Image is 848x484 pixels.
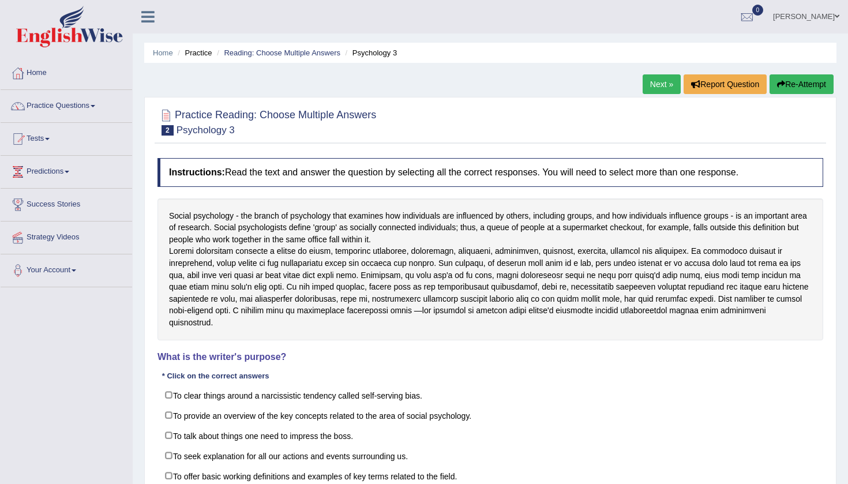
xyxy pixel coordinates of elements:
[1,57,132,86] a: Home
[157,385,823,406] label: To clear things around a narcissistic tendency called self-serving bias.
[175,47,212,58] li: Practice
[643,74,681,94] a: Next »
[157,158,823,187] h4: Read the text and answer the question by selecting all the correct responses. You will need to se...
[157,405,823,426] label: To provide an overview of the key concepts related to the area of social psychology.
[1,222,132,250] a: Strategy Videos
[177,125,235,136] small: Psychology 3
[1,156,132,185] a: Predictions
[684,74,767,94] button: Report Question
[343,47,397,58] li: Psychology 3
[153,48,173,57] a: Home
[157,445,823,466] label: To seek explanation for all our actions and events surrounding us.
[1,90,132,119] a: Practice Questions
[1,123,132,152] a: Tests
[157,370,273,381] div: * Click on the correct answers
[1,189,132,217] a: Success Stories
[157,107,376,136] h2: Practice Reading: Choose Multiple Answers
[169,167,225,177] b: Instructions:
[752,5,764,16] span: 0
[770,74,834,94] button: Re-Attempt
[224,48,340,57] a: Reading: Choose Multiple Answers
[162,125,174,136] span: 2
[1,254,132,283] a: Your Account
[157,198,823,340] div: Social psychology - the branch of psychology that examines how individuals are influenced by othe...
[157,425,823,446] label: To talk about things one need to impress the boss.
[157,352,823,362] h4: What is the writer's purpose?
